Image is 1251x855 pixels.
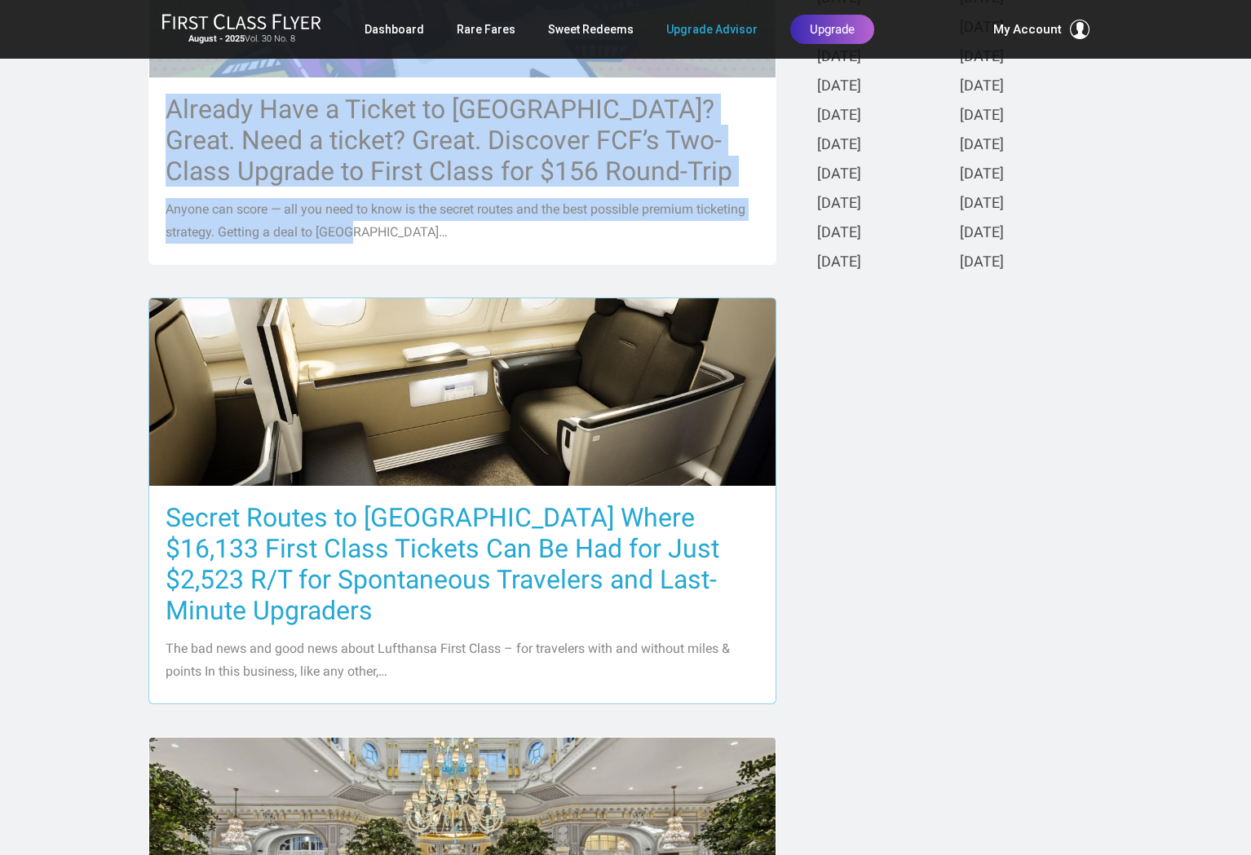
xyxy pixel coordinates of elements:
[993,20,1062,39] span: My Account
[960,166,1004,183] a: [DATE]
[960,78,1004,95] a: [DATE]
[148,297,776,704] a: Secret Routes to [GEOGRAPHIC_DATA] Where $16,133 First Class Tickets Can Be Had for Just $2,523 R...
[161,13,321,46] a: First Class FlyerAugust - 2025Vol. 30 No. 8
[960,225,1004,242] a: [DATE]
[166,637,759,683] p: The bad news and good news about Lufthansa First Class – for travelers with and without miles & p...
[161,13,321,30] img: First Class Flyer
[365,15,424,44] a: Dashboard
[993,20,1090,39] button: My Account
[960,137,1004,154] a: [DATE]
[166,94,759,187] h3: Already Have a Ticket to [GEOGRAPHIC_DATA]? Great. Need a ticket? Great. Discover FCF’s Two-Class...
[817,196,861,213] a: [DATE]
[817,225,861,242] a: [DATE]
[166,502,759,626] h3: Secret Routes to [GEOGRAPHIC_DATA] Where $16,133 First Class Tickets Can Be Had for Just $2,523 R...
[960,108,1004,125] a: [DATE]
[457,15,515,44] a: Rare Fares
[960,196,1004,213] a: [DATE]
[817,137,861,154] a: [DATE]
[666,15,758,44] a: Upgrade Advisor
[817,254,861,271] a: [DATE]
[188,33,245,44] strong: August - 2025
[817,108,861,125] a: [DATE]
[960,254,1004,271] a: [DATE]
[817,78,861,95] a: [DATE]
[790,15,874,44] a: Upgrade
[817,166,861,183] a: [DATE]
[548,15,634,44] a: Sweet Redeems
[166,198,759,244] p: Anyone can score — all you need to know is the secret routes and the best possible premium ticket...
[161,33,321,45] small: Vol. 30 No. 8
